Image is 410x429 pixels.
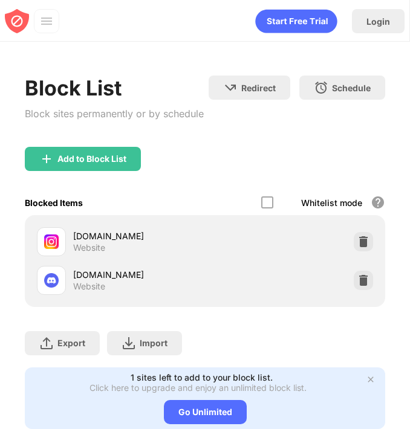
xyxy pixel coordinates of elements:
[73,230,205,242] div: [DOMAIN_NAME]
[332,83,371,93] div: Schedule
[241,83,276,93] div: Redirect
[164,400,247,424] div: Go Unlimited
[366,375,376,384] img: x-button.svg
[73,281,105,292] div: Website
[44,273,59,288] img: favicons
[25,105,204,123] div: Block sites permanently or by schedule
[366,16,390,27] div: Login
[57,154,126,164] div: Add to Block List
[73,242,105,253] div: Website
[25,76,204,100] div: Block List
[44,234,59,249] img: favicons
[57,338,85,348] div: Export
[25,198,83,208] div: Blocked Items
[255,9,337,33] div: animation
[140,338,168,348] div: Import
[301,198,362,208] div: Whitelist mode
[89,382,307,393] div: Click here to upgrade and enjoy an unlimited block list.
[5,9,29,33] img: blocksite-icon-red.svg
[73,268,205,281] div: [DOMAIN_NAME]
[131,372,273,382] div: 1 sites left to add to your block list.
